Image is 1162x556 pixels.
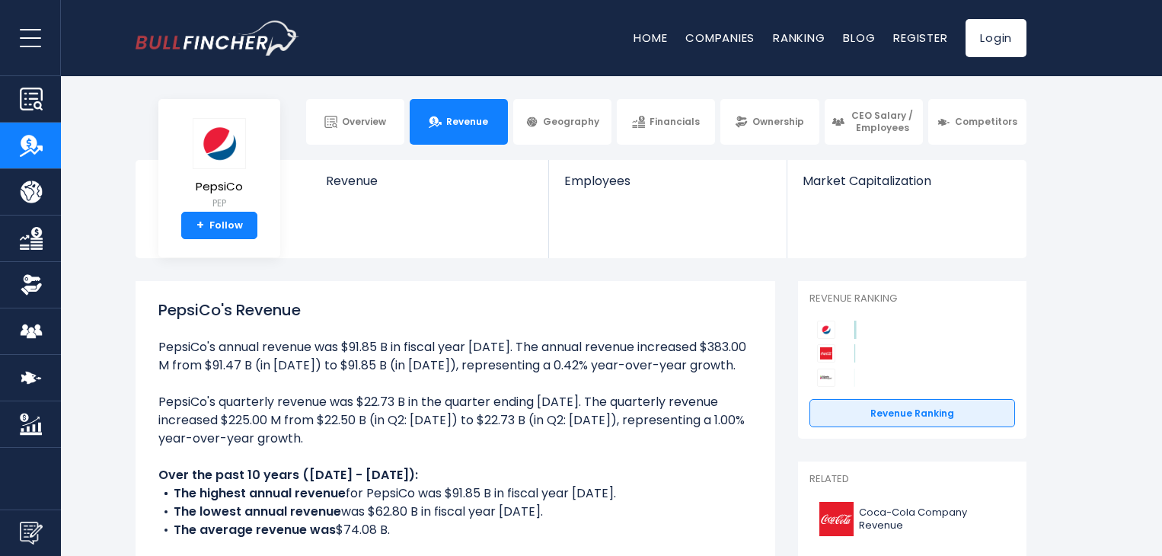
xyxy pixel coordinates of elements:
[158,484,752,503] li: for PepsiCo was $91.85 B in fiscal year [DATE].
[773,30,825,46] a: Ranking
[158,503,752,521] li: was $62.80 B in fiscal year [DATE].
[158,466,418,484] b: Over the past 10 years ([DATE] - [DATE]):
[955,116,1017,128] span: Competitors
[685,30,755,46] a: Companies
[809,498,1015,540] a: Coca-Cola Company Revenue
[809,292,1015,305] p: Revenue Ranking
[174,484,346,502] b: The highest annual revenue
[966,19,1026,57] a: Login
[543,116,599,128] span: Geography
[564,174,771,188] span: Employees
[513,99,611,145] a: Geography
[446,116,488,128] span: Revenue
[326,174,534,188] span: Revenue
[193,197,246,210] small: PEP
[752,116,804,128] span: Ownership
[817,369,835,387] img: Keurig Dr Pepper competitors logo
[174,521,336,538] b: The average revenue was
[809,399,1015,428] a: Revenue Ranking
[650,116,700,128] span: Financials
[136,21,299,56] img: bullfincher logo
[311,160,549,214] a: Revenue
[192,117,247,212] a: PepsiCo PEP
[342,116,386,128] span: Overview
[158,521,752,539] li: $74.08 B.
[158,393,752,448] li: PepsiCo's quarterly revenue was $22.73 B in the quarter ending [DATE]. The quarterly revenue incr...
[825,99,923,145] a: CEO Salary / Employees
[928,99,1026,145] a: Competitors
[817,321,835,339] img: PepsiCo competitors logo
[158,299,752,321] h1: PepsiCo's Revenue
[193,181,246,193] span: PepsiCo
[817,344,835,363] img: Coca-Cola Company competitors logo
[136,21,299,56] a: Go to homepage
[174,503,341,520] b: The lowest annual revenue
[410,99,508,145] a: Revenue
[196,219,204,232] strong: +
[634,30,667,46] a: Home
[617,99,715,145] a: Financials
[849,110,916,133] span: CEO Salary / Employees
[306,99,404,145] a: Overview
[893,30,947,46] a: Register
[843,30,875,46] a: Blog
[20,273,43,296] img: Ownership
[158,338,752,375] li: PepsiCo's annual revenue was $91.85 B in fiscal year [DATE]. The annual revenue increased $383.00...
[787,160,1025,214] a: Market Capitalization
[181,212,257,239] a: +Follow
[819,502,854,536] img: KO logo
[803,174,1010,188] span: Market Capitalization
[809,473,1015,486] p: Related
[549,160,786,214] a: Employees
[720,99,819,145] a: Ownership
